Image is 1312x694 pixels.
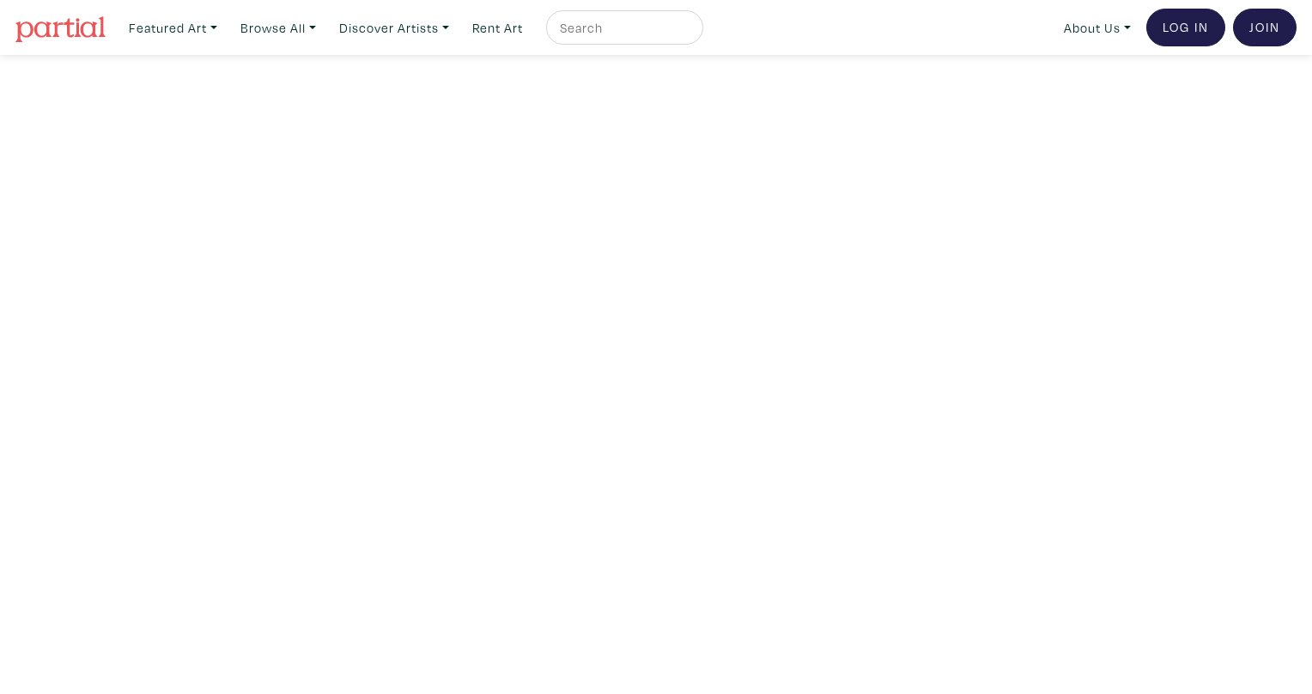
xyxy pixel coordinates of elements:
a: Discover Artists [331,10,457,46]
input: Search [558,17,687,39]
a: Rent Art [465,10,531,46]
a: Join [1233,9,1297,46]
a: Featured Art [121,10,225,46]
a: About Us [1056,10,1139,46]
a: Browse All [233,10,324,46]
a: Log In [1146,9,1225,46]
